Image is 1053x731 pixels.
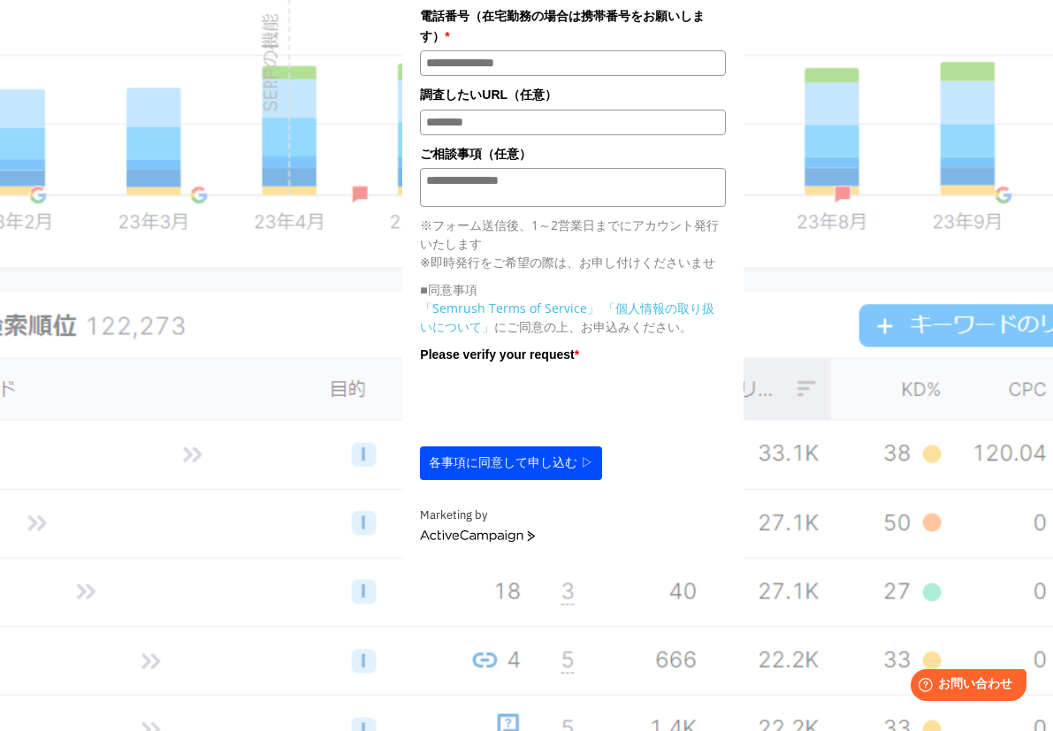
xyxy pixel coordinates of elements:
[896,662,1034,712] iframe: Help widget launcher
[420,216,725,271] p: ※フォーム送信後、1～2営業日までにアカウント発行いたします ※即時発行をご希望の際は、お申し付けくださいませ
[420,369,689,438] iframe: reCAPTCHA
[420,345,725,364] label: Please verify your request
[420,299,725,336] p: にご同意の上、お申込みください。
[420,300,714,335] a: 「個人情報の取り扱いについて」
[420,144,725,164] label: ご相談事項（任意）
[420,446,602,480] button: 各事項に同意して申し込む ▷
[420,506,725,525] div: Marketing by
[420,300,599,316] a: 「Semrush Terms of Service」
[420,85,725,104] label: 調査したいURL（任意）
[420,6,725,46] label: 電話番号（在宅勤務の場合は携帯番号をお願いします）
[420,280,725,299] p: ■同意事項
